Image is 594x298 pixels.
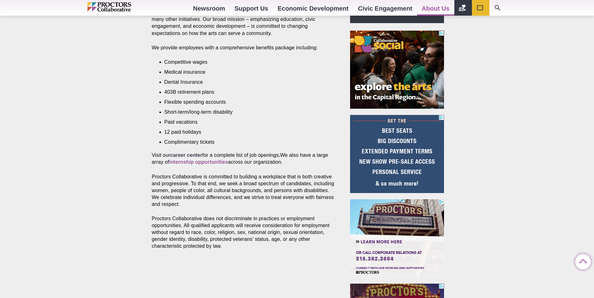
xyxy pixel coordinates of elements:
li: 12 paid holidays [164,129,327,136]
li: Medical insurance [164,69,327,76]
p: Proctors Collaborative does not discriminate in practices or employment opportunities. All qualif... [152,215,336,250]
li: Complimentary tickets [164,139,327,146]
li: Paid vacations [164,119,327,126]
p: Visit our for a complete list of job openings We also have a large array of across our organization. [152,152,336,166]
a: Back to Top [575,254,588,267]
p: We provide employees with a comprehensive benefits package including: [152,44,336,51]
a: internship opportunities [169,159,228,165]
li: Short-term/long-term disability [164,109,327,116]
iframe: Advertisement [350,115,444,193]
strong: . [279,152,280,158]
iframe: Advertisement [350,199,444,277]
li: 403B retirement plans [164,89,327,96]
iframe: Advertisement [350,31,444,109]
li: Competitive wages [164,59,327,66]
li: Flexible spending accounts [164,99,327,106]
a: career center [170,152,202,158]
p: Proctors Collaborative is committed to building a workplace that is both creative and progressive... [152,173,336,208]
img: Proctors logo [87,2,158,12]
li: Dental Insurance [164,79,327,86]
